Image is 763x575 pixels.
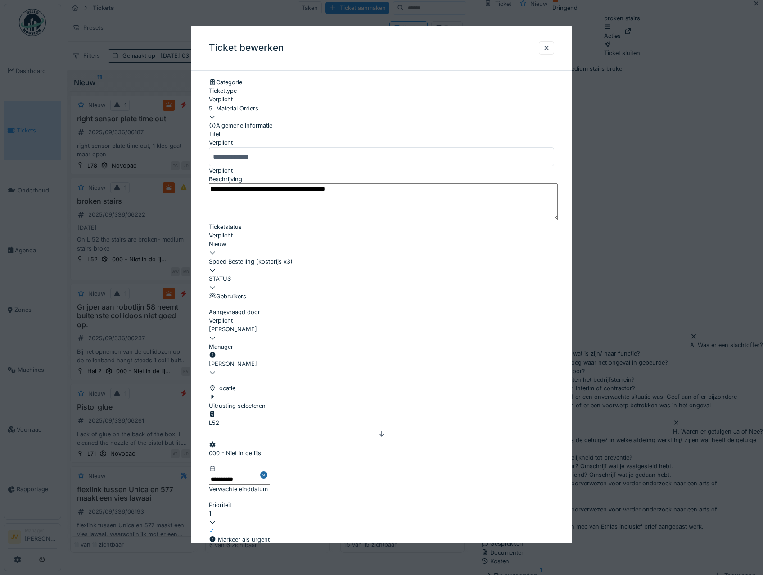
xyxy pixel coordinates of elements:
label: Beschrijving [209,175,242,183]
div: Verplicht [209,232,555,240]
label: Tickettype [209,87,237,96]
h3: Ticket bewerken [209,42,284,54]
div: Uitrusting selecteren [209,393,266,410]
label: Prioriteit [209,501,231,509]
label: Titel [209,130,220,139]
label: Spoed Bestelling (kostprijs x3) [209,257,293,266]
div: 5. Material Orders [209,104,555,113]
div: Categorie [209,78,555,87]
div: [PERSON_NAME] [209,325,555,334]
div: Verplicht [209,316,555,325]
div: Nieuw [209,240,555,249]
label: Verwachte einddatum [209,485,268,493]
label: Manager [209,342,233,351]
button: Close [260,465,270,485]
div: Verplicht [209,166,555,175]
div: Locatie [209,384,555,393]
div: L52 [209,419,220,427]
div: Algemene informatie [209,121,555,130]
label: Ticketstatus [209,223,242,231]
div: 000 - Niet in de lijst [209,449,263,458]
div: Gebruikers [209,292,555,301]
label: Aangevraagd door [209,308,260,316]
div: Verplicht [209,96,555,104]
label: STATUS [209,275,231,283]
div: 1 [209,510,555,518]
div: [PERSON_NAME] [209,360,555,368]
div: Markeer als urgent [209,535,270,544]
div: Verplicht [209,139,555,147]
